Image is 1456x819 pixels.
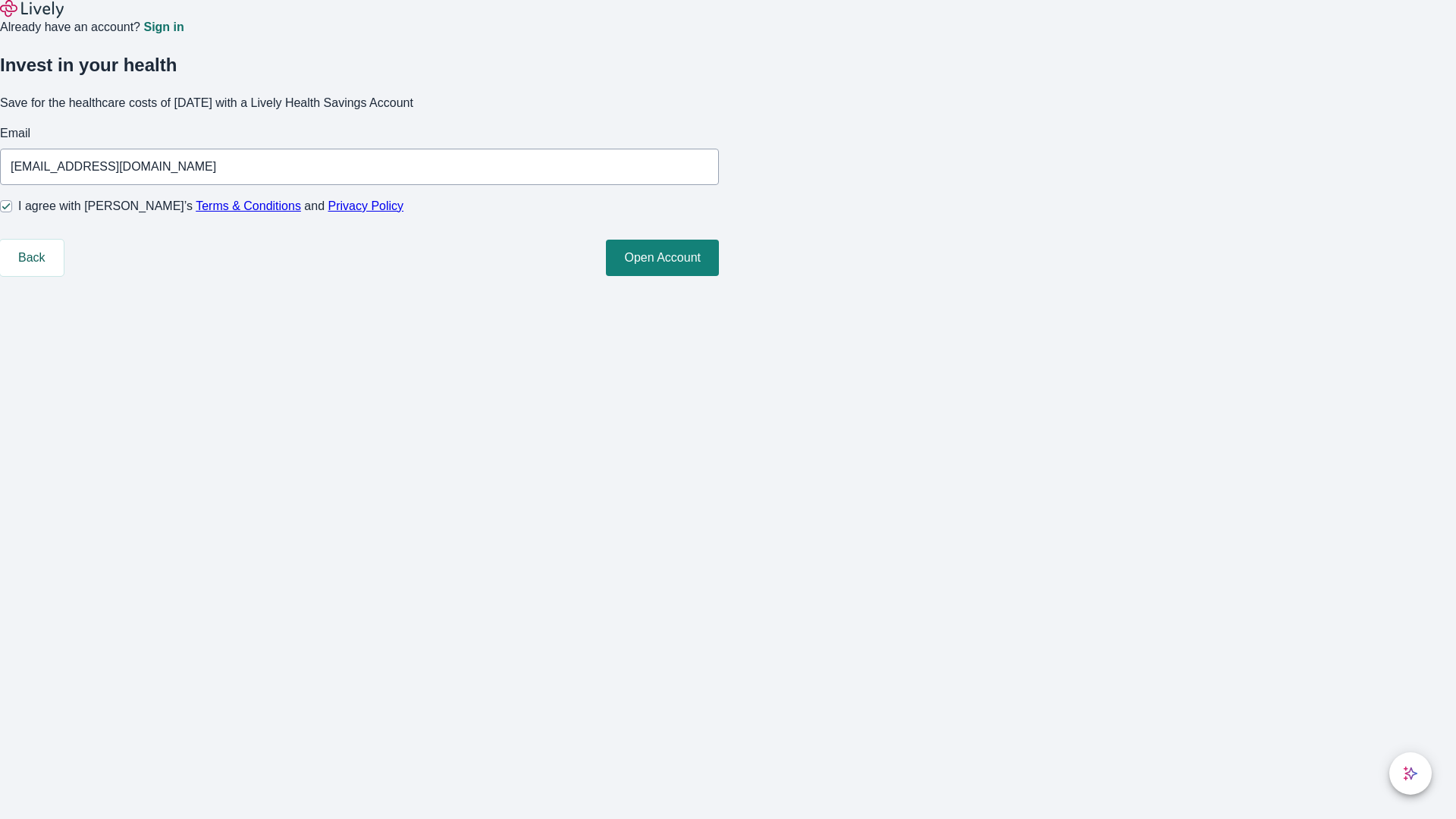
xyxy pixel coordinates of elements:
svg: Lively AI Assistant [1403,766,1418,781]
a: Sign in [143,21,184,33]
button: chat [1389,752,1432,795]
span: I agree with [PERSON_NAME]’s and [18,197,403,215]
button: Open Account [606,240,719,276]
a: Privacy Policy [328,199,404,212]
a: Terms & Conditions [196,199,301,212]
